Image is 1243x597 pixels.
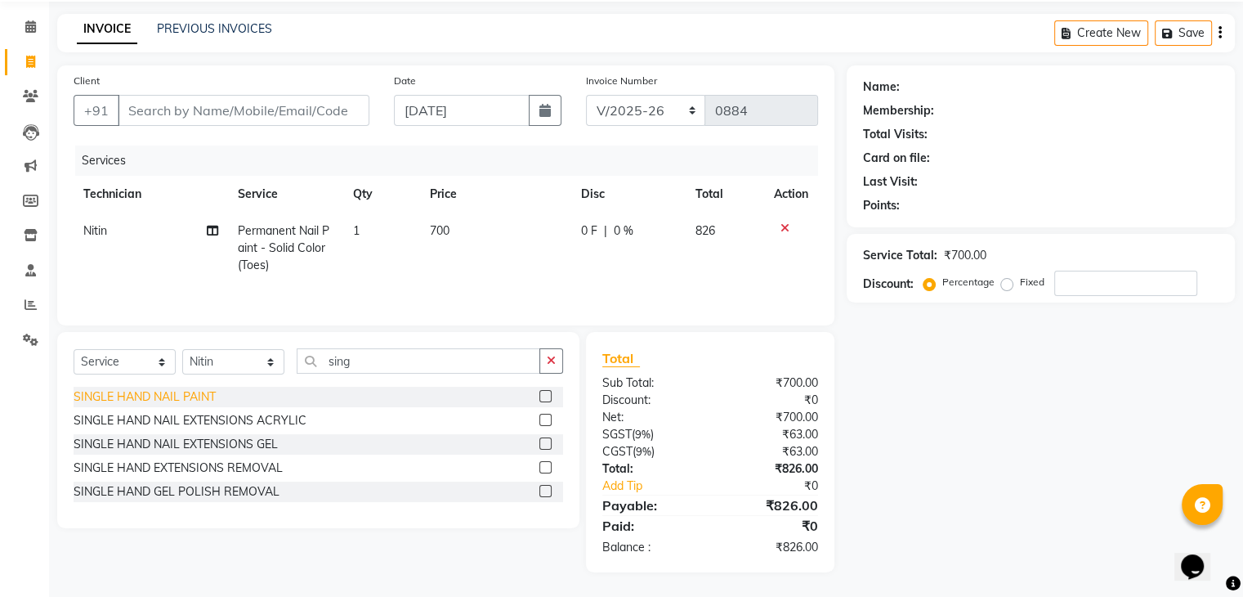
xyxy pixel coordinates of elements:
a: INVOICE [77,15,137,44]
div: Discount: [863,276,914,293]
div: ₹700.00 [710,375,830,392]
div: Total: [590,460,710,478]
span: Total [602,350,640,367]
div: Sub Total: [590,375,710,392]
div: ₹63.00 [710,426,830,443]
span: 0 % [614,222,633,240]
a: PREVIOUS INVOICES [157,21,272,36]
div: ₹700.00 [710,409,830,426]
span: CGST [602,444,633,459]
div: Payable: [590,496,710,515]
div: Last Visit: [863,173,918,191]
div: ₹826.00 [710,460,830,478]
th: Price [420,176,570,213]
iframe: chat widget [1174,532,1227,581]
button: Save [1155,20,1212,46]
label: Invoice Number [586,74,657,88]
div: Card on file: [863,150,930,167]
label: Date [394,74,416,88]
button: +91 [74,95,119,126]
div: SINGLE HAND NAIL EXTENSIONS ACRYLIC [74,412,306,429]
div: ₹63.00 [710,443,830,460]
div: ₹0 [730,478,829,495]
div: Paid: [590,516,710,536]
div: ( ) [590,443,710,460]
span: 700 [430,223,449,238]
div: SINGLE HAND NAIL EXTENSIONS GEL [74,436,278,453]
th: Technician [74,176,227,213]
div: Net: [590,409,710,426]
span: 826 [695,223,715,238]
div: Points: [863,197,900,214]
input: Search or Scan [297,348,540,374]
th: Qty [343,176,420,213]
th: Total [686,176,763,213]
th: Disc [571,176,686,213]
div: ₹0 [710,392,830,409]
div: ₹826.00 [710,496,830,515]
span: Nitin [83,223,107,238]
div: ₹826.00 [710,539,830,556]
div: Total Visits: [863,126,928,143]
label: Fixed [1020,275,1044,290]
span: 1 [353,223,360,238]
label: Client [74,74,100,88]
span: Permanent Nail Paint - Solid Color (Toes) [237,223,329,272]
th: Action [764,176,818,213]
span: 9% [636,445,651,458]
div: Services [75,146,830,176]
div: ( ) [590,426,710,443]
div: ₹0 [710,516,830,536]
th: Service [227,176,343,213]
div: Name: [863,79,900,96]
div: Membership: [863,102,934,119]
div: Balance : [590,539,710,556]
div: ₹700.00 [944,247,986,264]
input: Search by Name/Mobile/Email/Code [118,95,369,126]
div: Discount: [590,392,710,409]
div: SINGLE HAND GEL POLISH REMOVAL [74,483,279,500]
a: Add Tip [590,478,730,495]
div: Service Total: [863,247,937,264]
span: 9% [635,428,651,441]
label: Percentage [942,275,995,290]
div: SINGLE HAND EXTENSIONS REMOVAL [74,460,283,477]
div: SINGLE HAND NAIL PAINT [74,388,216,406]
button: Create New [1054,20,1148,46]
span: 0 F [581,222,597,240]
span: | [604,222,607,240]
span: SGST [602,427,632,442]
